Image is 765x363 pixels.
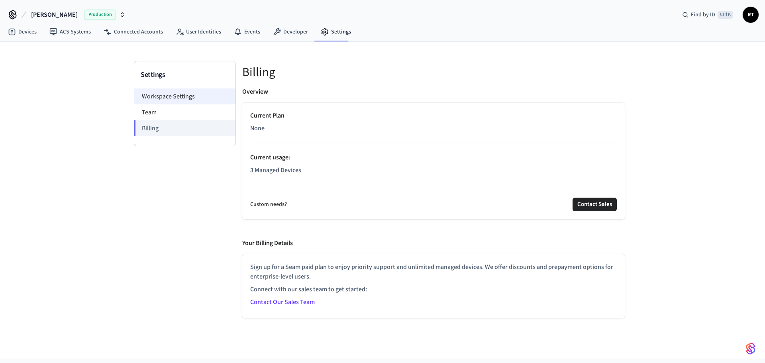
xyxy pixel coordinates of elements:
[573,198,617,211] button: Contact Sales
[31,10,78,20] span: [PERSON_NAME]
[134,104,235,120] li: Team
[250,111,617,120] p: Current Plan
[2,25,43,39] a: Devices
[242,87,268,96] p: Overview
[250,285,617,294] p: Connect with our sales team to get started:
[134,120,235,136] li: Billing
[242,238,293,248] p: Your Billing Details
[84,10,116,20] span: Production
[718,11,733,19] span: Ctrl K
[267,25,314,39] a: Developer
[743,8,758,22] span: RT
[242,64,625,80] h5: Billing
[746,342,755,355] img: SeamLogoGradient.69752ec5.svg
[250,262,617,281] p: Sign up for a Seam paid plan to enjoy priority support and unlimited managed devices. We offer di...
[228,25,267,39] a: Events
[43,25,97,39] a: ACS Systems
[250,153,617,162] p: Current usage :
[97,25,169,39] a: Connected Accounts
[250,124,265,133] span: None
[676,8,739,22] div: Find by IDCtrl K
[250,298,315,306] a: Contact Our Sales Team
[141,69,229,80] h3: Settings
[250,165,617,175] p: 3 Managed Devices
[250,198,617,211] div: Custom needs?
[691,11,715,19] span: Find by ID
[743,7,759,23] button: RT
[169,25,228,39] a: User Identities
[134,88,235,104] li: Workspace Settings
[314,25,357,39] a: Settings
